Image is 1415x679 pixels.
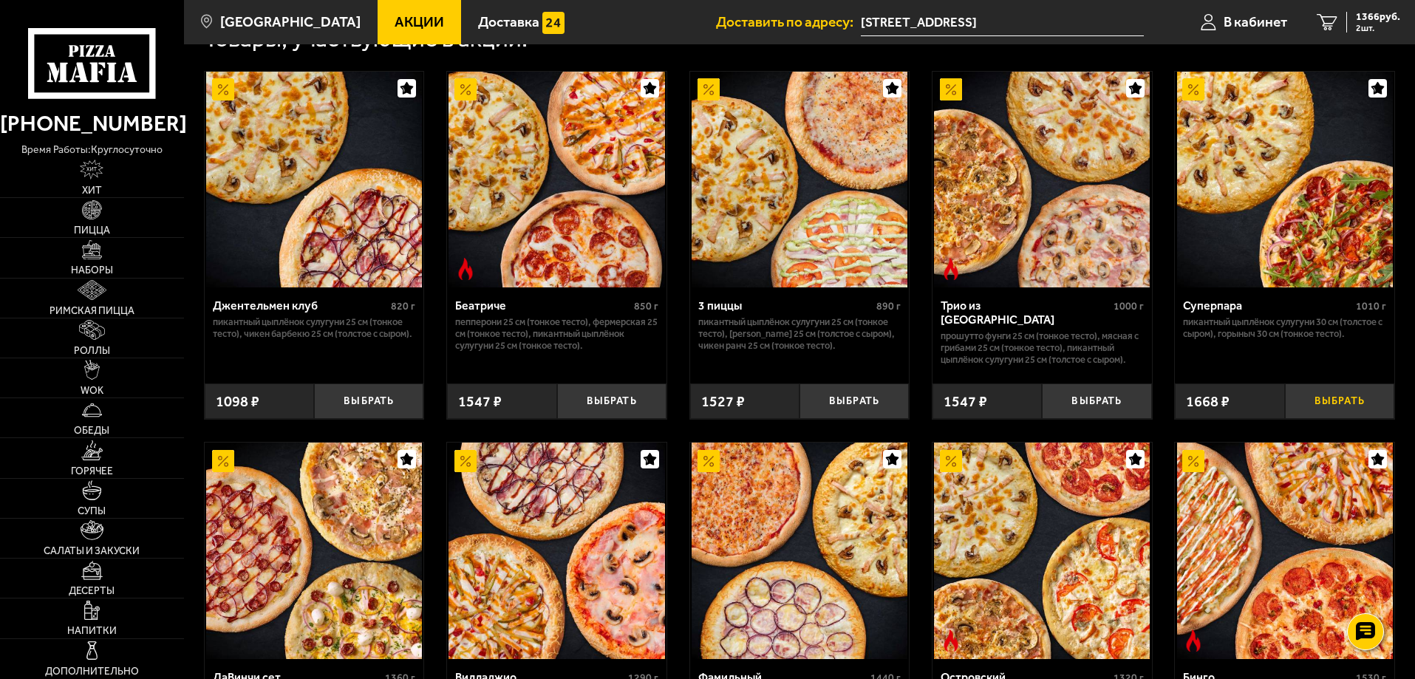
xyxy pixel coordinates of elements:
img: Острое блюдо [940,629,962,652]
span: Обеды [74,426,109,436]
div: 3 пиццы [698,298,873,313]
span: 820 г [391,300,415,313]
span: Горячее [71,466,113,477]
div: Джентельмен клуб [213,298,388,313]
button: Выбрать [1042,383,1151,420]
img: Бинго [1177,443,1393,658]
img: Фамильный [692,443,907,658]
img: Суперпара [1177,72,1393,287]
img: Джентельмен клуб [206,72,422,287]
span: Дополнительно [45,666,139,677]
p: Пикантный цыплёнок сулугуни 30 см (толстое с сыром), Горыныч 30 см (тонкое тесто). [1183,316,1386,340]
button: Выбрать [557,383,666,420]
a: АкционныйДжентельмен клуб [205,72,424,287]
span: 2 шт. [1356,24,1400,33]
p: Пепперони 25 см (тонкое тесто), Фермерская 25 см (тонкое тесто), Пикантный цыплёнок сулугуни 25 с... [455,316,658,352]
a: АкционныйСуперпара [1175,72,1394,287]
span: WOK [81,386,103,396]
span: 1668 ₽ [1186,392,1230,410]
span: 1547 ₽ [458,392,502,410]
a: АкционныйОстрое блюдоТрио из Рио [932,72,1152,287]
img: Акционный [212,78,234,100]
a: АкционныйОстрое блюдоБеатриче [447,72,666,287]
button: Выбрать [799,383,909,420]
button: Выбрать [314,383,423,420]
span: Хит [82,185,102,196]
span: В кабинет [1224,15,1287,29]
span: Ленинградская область, Всеволожский район, Мурино, проспект Авиаторов Балтики, 17 [861,9,1144,36]
div: Суперпара [1183,298,1352,313]
img: Острое блюдо [1182,629,1204,652]
span: 890 г [876,300,901,313]
span: Акции [395,15,444,29]
button: Выбрать [1285,383,1394,420]
img: Трио из Рио [934,72,1150,287]
p: Пикантный цыплёнок сулугуни 25 см (тонкое тесто), [PERSON_NAME] 25 см (толстое с сыром), Чикен Ра... [698,316,901,352]
span: 850 г [634,300,658,313]
img: Беатриче [449,72,664,287]
div: Беатриче [455,298,630,313]
img: Острое блюдо [454,258,477,280]
span: 1010 г [1356,300,1386,313]
span: Доставить по адресу: [716,15,861,29]
span: 1098 ₽ [216,392,259,410]
span: Супы [78,506,106,516]
img: Акционный [454,450,477,472]
img: Вилладжио [449,443,664,658]
img: Акционный [1182,450,1204,472]
span: 1547 ₽ [944,392,987,410]
img: 3 пиццы [692,72,907,287]
span: Пицца [74,225,110,236]
a: Акционный3 пиццы [690,72,910,287]
span: Салаты и закуски [44,546,140,556]
div: Товары, участвующие в акции: [204,27,528,51]
img: Островский [934,443,1150,658]
span: 1366 руб. [1356,12,1400,22]
span: Римская пицца [50,306,134,316]
img: Акционный [212,450,234,472]
img: Акционный [1182,78,1204,100]
span: [GEOGRAPHIC_DATA] [220,15,361,29]
img: Акционный [698,78,720,100]
input: Ваш адрес доставки [861,9,1144,36]
img: Острое блюдо [940,258,962,280]
p: Прошутто Фунги 25 см (тонкое тесто), Мясная с грибами 25 см (тонкое тесто), Пикантный цыплёнок су... [941,330,1144,366]
p: Пикантный цыплёнок сулугуни 25 см (тонкое тесто), Чикен Барбекю 25 см (толстое с сыром). [213,316,416,340]
a: АкционныйОстрое блюдоОстровский [932,443,1152,658]
img: Акционный [940,78,962,100]
img: Акционный [698,450,720,472]
img: Акционный [940,450,962,472]
span: Доставка [478,15,539,29]
img: ДаВинчи сет [206,443,422,658]
a: АкционныйВилладжио [447,443,666,658]
span: Напитки [67,626,117,636]
span: 1000 г [1114,300,1144,313]
span: Наборы [71,265,113,276]
img: 15daf4d41897b9f0e9f617042186c801.svg [542,12,565,34]
a: АкционныйФамильный [690,443,910,658]
span: Роллы [74,346,110,356]
a: АкционныйОстрое блюдоБинго [1175,443,1394,658]
span: Десерты [69,586,115,596]
div: Трио из [GEOGRAPHIC_DATA] [941,298,1110,327]
img: Акционный [454,78,477,100]
span: 1527 ₽ [701,392,745,410]
a: АкционныйДаВинчи сет [205,443,424,658]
